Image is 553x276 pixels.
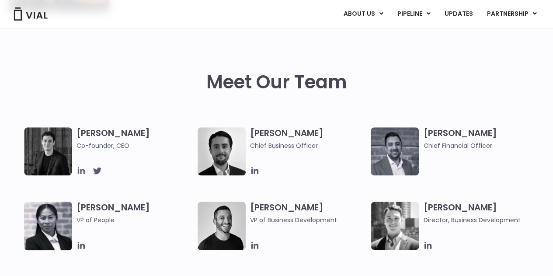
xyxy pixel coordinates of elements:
span: Chief Financial Officer [423,141,540,150]
img: Headshot of smiling man named Samir [371,127,419,175]
a: UPDATES [438,7,480,21]
span: Chief Business Officer [250,141,367,150]
a: PIPELINEMenu Toggle [390,7,437,21]
span: VP of Business Development [250,215,367,225]
a: ABOUT USMenu Toggle [337,7,390,21]
span: Co-founder, CEO [77,141,193,150]
h2: Meet Our Team [206,72,347,93]
a: PARTNERSHIPMenu Toggle [480,7,544,21]
h3: [PERSON_NAME] [423,127,540,150]
img: A black and white photo of a man in a suit holding a vial. [198,127,246,175]
h3: [PERSON_NAME] [77,127,193,150]
img: A black and white photo of a man in a suit attending a Summit. [24,127,72,175]
span: VP of People [77,215,193,225]
span: Director, Business Development [423,215,540,225]
img: A black and white photo of a man smiling. [198,202,246,250]
h3: [PERSON_NAME] [250,127,367,150]
h3: [PERSON_NAME] [250,202,367,225]
img: Catie [24,202,72,250]
h3: [PERSON_NAME] [77,202,193,238]
img: Vial Logo [13,7,48,21]
img: A black and white photo of a smiling man in a suit at ARVO 2023. [371,202,419,250]
h3: [PERSON_NAME] [423,202,540,225]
